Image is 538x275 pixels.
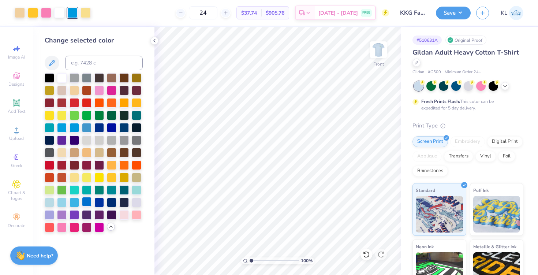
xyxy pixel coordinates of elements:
[8,108,25,114] span: Add Text
[189,6,217,19] input: – –
[444,151,473,162] div: Transfers
[318,9,358,17] span: [DATE] - [DATE]
[373,61,384,67] div: Front
[301,257,313,264] span: 100 %
[501,6,523,20] a: KL
[450,136,485,147] div: Embroidery
[421,99,460,104] strong: Fresh Prints Flash:
[412,36,442,45] div: # 510631A
[27,252,53,259] strong: Need help?
[412,136,448,147] div: Screen Print
[65,56,143,70] input: e.g. 7428 c
[412,48,519,57] span: Gildan Adult Heavy Cotton T-Shirt
[8,223,25,228] span: Decorate
[473,196,520,233] img: Puff Ink
[416,186,435,194] span: Standard
[509,6,523,20] img: Katelyn Lizano
[498,151,515,162] div: Foil
[475,151,496,162] div: Vinyl
[416,243,434,250] span: Neon Ink
[8,81,25,87] span: Designs
[371,42,386,57] img: Front
[45,36,143,45] div: Change selected color
[266,9,284,17] span: $905.76
[421,98,511,111] div: This color can be expedited for 5 day delivery.
[412,69,424,75] span: Gildan
[9,135,24,141] span: Upload
[501,9,507,17] span: KL
[4,190,29,201] span: Clipart & logos
[428,69,441,75] span: # G500
[395,5,430,20] input: Untitled Design
[8,54,25,60] span: Image AI
[473,186,489,194] span: Puff Ink
[412,166,448,176] div: Rhinestones
[412,151,442,162] div: Applique
[445,36,486,45] div: Original Proof
[436,7,471,19] button: Save
[11,163,22,168] span: Greek
[473,243,516,250] span: Metallic & Glitter Ink
[362,10,370,15] span: FREE
[487,136,523,147] div: Digital Print
[416,196,463,233] img: Standard
[445,69,481,75] span: Minimum Order: 24 +
[412,122,523,130] div: Print Type
[241,9,257,17] span: $37.74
